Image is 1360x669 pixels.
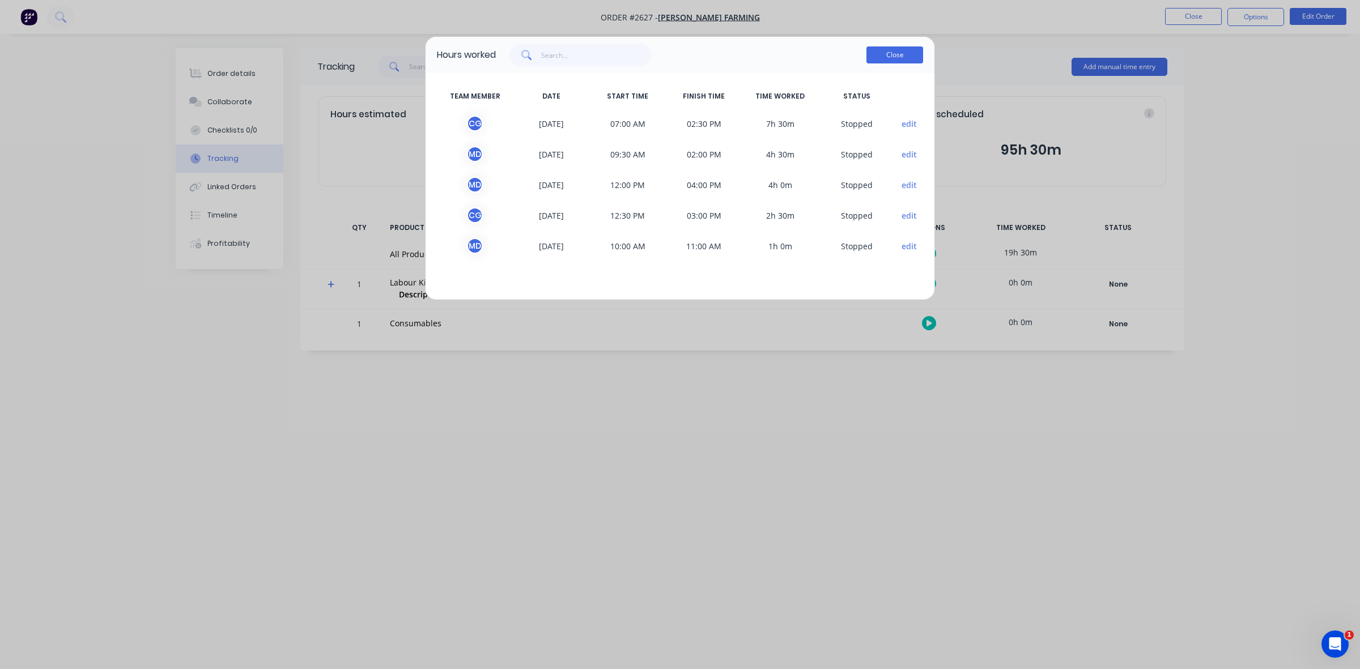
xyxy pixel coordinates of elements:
span: 10:00 AM [589,237,666,254]
input: Search... [541,44,652,66]
button: edit [902,118,917,130]
div: C G [466,207,483,224]
button: edit [902,179,917,191]
span: 03:00 PM [666,207,742,224]
span: [DATE] [513,237,590,254]
span: 04:00 PM [666,176,742,193]
span: DATE [513,91,590,101]
span: 2h 30m [742,207,819,224]
button: Close [866,46,923,63]
button: edit [902,240,917,252]
span: 02:30 PM [666,115,742,132]
span: 12:30 PM [589,207,666,224]
span: [DATE] [513,115,590,132]
span: [DATE] [513,176,590,193]
span: 4h 30m [742,146,819,163]
div: Hours worked [437,48,496,62]
span: S topped [818,207,895,224]
div: C G [466,115,483,132]
span: 11:00 AM [666,237,742,254]
span: 12:00 PM [589,176,666,193]
span: [DATE] [513,207,590,224]
span: 1h 0m [742,237,819,254]
span: TIME WORKED [742,91,819,101]
button: edit [902,148,917,160]
span: STATUS [818,91,895,101]
span: 4h 0m [742,176,819,193]
div: M D [466,146,483,163]
span: TEAM MEMBER [437,91,513,101]
button: edit [902,210,917,221]
span: 7h 30m [742,115,819,132]
div: M D [466,237,483,254]
span: FINISH TIME [666,91,742,101]
span: 07:00 AM [589,115,666,132]
span: 1 [1345,630,1354,640]
span: S topped [818,115,895,132]
span: START TIME [589,91,666,101]
div: M D [466,176,483,193]
iframe: Intercom live chat [1321,630,1349,658]
span: S topped [818,146,895,163]
span: S topped [818,176,895,193]
span: 09:30 AM [589,146,666,163]
span: S topped [818,237,895,254]
span: 02:00 PM [666,146,742,163]
span: [DATE] [513,146,590,163]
